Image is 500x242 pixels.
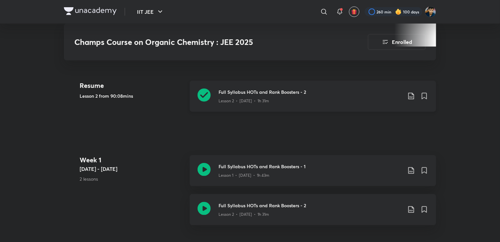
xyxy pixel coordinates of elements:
[368,34,426,50] button: Enrolled
[425,6,436,17] img: SHREYANSH GUPTA
[64,7,117,17] a: Company Logo
[80,81,184,91] h4: Resume
[219,98,269,104] p: Lesson 2 • [DATE] • 1h 31m
[133,5,168,18] button: IIT JEE
[219,163,402,170] h3: Full Syllabus HOTs and Rank Boosters - 1
[349,7,359,17] button: avatar
[80,92,184,99] h5: Lesson 2 from 90:08mins
[395,9,402,15] img: streak
[219,89,402,95] h3: Full Syllabus HOTs and Rank Boosters - 2
[190,194,436,233] a: Full Syllabus HOTs and Rank Boosters - 2Lesson 2 • [DATE] • 1h 31m
[190,155,436,194] a: Full Syllabus HOTs and Rank Boosters - 1Lesson 1 • [DATE] • 1h 43m
[351,9,357,15] img: avatar
[219,212,269,217] p: Lesson 2 • [DATE] • 1h 31m
[74,37,331,47] h3: Champs Course on Organic Chemistry : JEE 2025
[80,165,184,173] h5: [DATE] - [DATE]
[80,175,184,182] p: 2 lessons
[190,81,436,120] a: Full Syllabus HOTs and Rank Boosters - 2Lesson 2 • [DATE] • 1h 31m
[64,7,117,15] img: Company Logo
[219,172,269,178] p: Lesson 1 • [DATE] • 1h 43m
[219,202,402,209] h3: Full Syllabus HOTs and Rank Boosters - 2
[80,155,184,165] h4: Week 1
